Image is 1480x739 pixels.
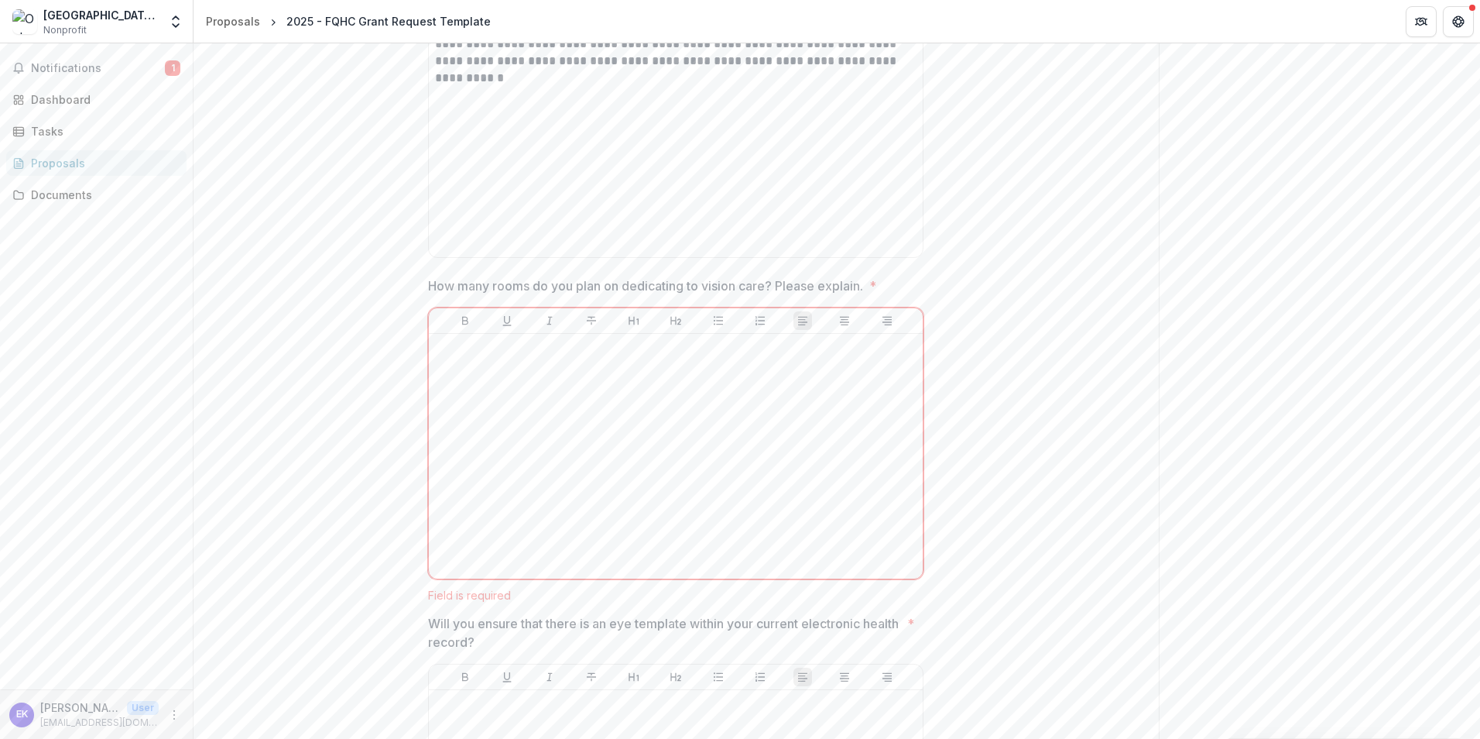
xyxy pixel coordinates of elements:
button: Bullet List [709,311,728,330]
button: Ordered List [751,311,769,330]
button: Get Help [1443,6,1474,37]
button: Heading 2 [666,668,685,686]
button: Underline [498,311,516,330]
a: Proposals [200,10,266,33]
button: Ordered List [751,668,769,686]
p: Will you ensure that there is an eye template within your current electronic health record? [428,614,901,651]
button: Align Center [835,311,854,330]
button: Open entity switcher [165,6,187,37]
button: Align Right [878,668,896,686]
button: Align Right [878,311,896,330]
button: Heading 1 [625,311,643,330]
a: Tasks [6,119,187,144]
div: Field is required [428,589,923,602]
button: Align Left [793,311,812,330]
div: Tasks [31,123,174,139]
img: Oak Orchard Community Health Center, Inc. [12,9,37,34]
button: Bold [456,311,474,330]
div: Proposals [206,13,260,29]
button: Partners [1406,6,1437,37]
button: Heading 1 [625,668,643,686]
p: User [127,701,159,715]
button: Heading 2 [666,311,685,330]
span: 1 [165,60,180,76]
div: Dashboard [31,91,174,108]
div: 2025 - FQHC Grant Request Template [286,13,491,29]
button: Align Center [835,668,854,686]
nav: breadcrumb [200,10,497,33]
button: Align Left [793,668,812,686]
button: Strike [582,668,601,686]
button: Underline [498,668,516,686]
div: Ella Knaak [16,710,28,720]
button: More [165,706,183,724]
a: Proposals [6,150,187,176]
button: Notifications1 [6,56,187,81]
p: [EMAIL_ADDRESS][DOMAIN_NAME] [40,716,159,730]
span: Nonprofit [43,23,87,37]
p: [PERSON_NAME] [40,699,121,716]
button: Italicize [540,668,559,686]
button: Bullet List [709,668,728,686]
button: Bold [456,668,474,686]
div: Documents [31,187,174,203]
a: Dashboard [6,87,187,112]
button: Italicize [540,311,559,330]
a: Documents [6,182,187,208]
p: How many rooms do you plan on dedicating to vision care? Please explain. [428,277,863,295]
div: [GEOGRAPHIC_DATA], Inc. [43,7,159,23]
div: Proposals [31,155,174,171]
button: Strike [582,311,601,330]
span: Notifications [31,62,165,75]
